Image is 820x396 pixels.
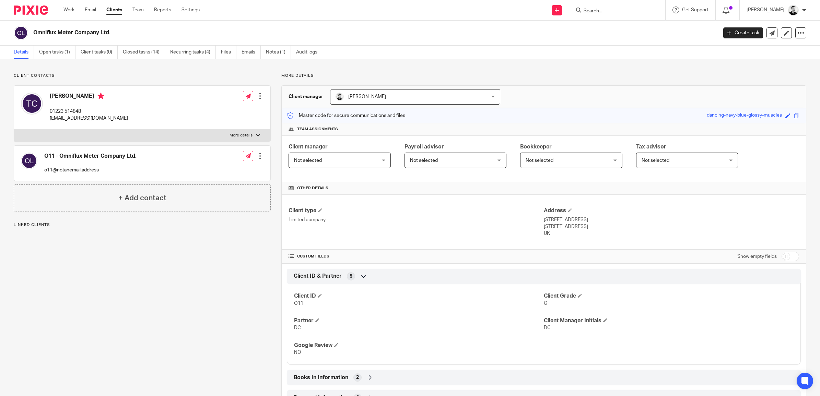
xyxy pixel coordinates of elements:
[747,7,784,13] p: [PERSON_NAME]
[544,292,794,300] h4: Client Grade
[97,93,104,99] i: Primary
[583,8,645,14] input: Search
[14,73,271,79] p: Client contacts
[544,223,799,230] p: [STREET_ADDRESS]
[294,292,544,300] h4: Client ID
[44,153,137,160] h4: O11 - Omniflux Meter Company Ltd.
[642,158,669,163] span: Not selected
[118,193,166,203] h4: + Add contact
[289,254,544,259] h4: CUSTOM FIELDS
[294,342,544,349] h4: Google Review
[294,350,301,355] span: NO
[21,93,43,115] img: svg%3E
[723,27,763,38] a: Create task
[266,46,291,59] a: Notes (1)
[296,46,323,59] a: Audit logs
[348,94,386,99] span: [PERSON_NAME]
[297,185,328,191] span: Other details
[405,144,444,149] span: Payroll advisor
[50,108,128,115] p: 01223 514848
[520,144,552,149] span: Bookkeeper
[39,46,75,59] a: Open tasks (1)
[170,46,216,59] a: Recurring tasks (4)
[14,5,48,15] img: Pixie
[289,207,544,214] h4: Client type
[33,29,577,36] h2: Omniflux Meter Company Ltd.
[123,46,165,59] a: Closed tasks (14)
[287,112,405,119] p: Master code for secure communications and files
[281,73,806,79] p: More details
[294,158,322,163] span: Not selected
[682,8,708,12] span: Get Support
[230,133,253,138] p: More details
[14,46,34,59] a: Details
[50,115,128,122] p: [EMAIL_ADDRESS][DOMAIN_NAME]
[544,207,799,214] h4: Address
[63,7,74,13] a: Work
[294,273,342,280] span: Client ID & Partner
[737,253,777,260] label: Show empty fields
[289,216,544,223] p: Limited company
[356,374,359,381] span: 2
[181,7,200,13] a: Settings
[636,144,666,149] span: Tax advisor
[294,317,544,324] h4: Partner
[294,374,348,381] span: Books In Information
[289,93,323,100] h3: Client manager
[44,167,137,173] p: o11@notanemail.address
[544,317,794,324] h4: Client Manager Initials
[50,93,128,101] h4: [PERSON_NAME]
[410,158,438,163] span: Not selected
[221,46,236,59] a: Files
[788,5,799,16] img: Dave_2025.jpg
[81,46,118,59] a: Client tasks (0)
[14,26,28,40] img: svg%3E
[297,127,338,132] span: Team assignments
[544,216,799,223] p: [STREET_ADDRESS]
[21,153,37,169] img: svg%3E
[294,301,303,306] span: O11
[350,273,352,280] span: 5
[132,7,144,13] a: Team
[544,230,799,237] p: UK
[242,46,261,59] a: Emails
[294,325,301,330] span: DC
[544,301,547,306] span: C
[154,7,171,13] a: Reports
[85,7,96,13] a: Email
[544,325,551,330] span: DC
[526,158,553,163] span: Not selected
[289,144,328,149] span: Client manager
[707,112,782,120] div: dancing-navy-blue-glossy-muscles
[14,222,271,228] p: Linked clients
[336,93,344,101] img: Dave_2025.jpg
[106,7,122,13] a: Clients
